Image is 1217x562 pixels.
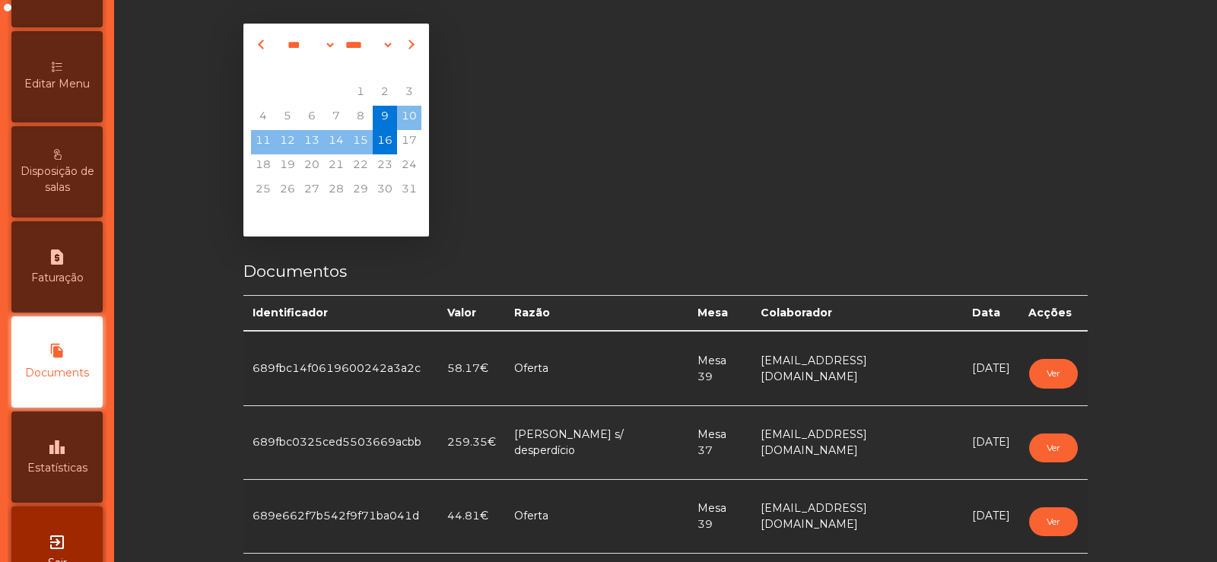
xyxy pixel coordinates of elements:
[397,57,421,81] div: Su
[324,106,348,130] span: 7
[336,33,394,56] select: Select year
[300,106,324,130] div: Wednesday, August 6, 2025
[278,33,336,56] select: Select month
[300,179,324,203] span: 27
[963,296,1019,332] th: Data
[243,260,1088,283] h4: Documentos
[373,106,397,130] div: Saturday, August 9, 2025
[25,365,89,381] span: Documents
[688,331,752,405] td: Mesa 39
[397,154,421,179] div: Sunday, August 24, 2025
[963,479,1019,553] td: [DATE]
[275,81,300,106] div: Tuesday, July 29, 2025
[251,106,275,130] span: 4
[251,179,275,203] span: 25
[1029,433,1078,462] button: Ver
[324,179,348,203] span: 28
[348,179,373,203] span: 29
[505,479,688,553] td: Oferta
[397,179,421,203] span: 31
[324,179,348,203] div: Thursday, August 28, 2025
[251,179,275,203] div: Monday, August 25, 2025
[300,57,324,81] div: We
[251,154,275,179] span: 18
[31,270,84,286] span: Faturação
[397,106,421,130] span: 10
[688,405,752,479] td: Mesa 37
[348,203,373,227] div: Friday, September 5, 2025
[348,154,373,179] div: Friday, August 22, 2025
[505,331,688,405] td: Oferta
[397,81,421,106] span: 3
[275,203,300,227] div: Tuesday, September 2, 2025
[243,331,438,405] td: 689fbc14f0619600242a3a2c
[438,331,505,405] td: 58.17€
[373,81,397,106] div: Saturday, August 2, 2025
[48,533,66,551] i: exit_to_app
[348,81,373,106] span: 1
[300,130,324,154] span: 13
[251,81,275,106] div: Monday, July 28, 2025
[438,296,505,332] th: Valor
[373,154,397,179] div: Saturday, August 23, 2025
[275,130,300,154] div: Tuesday, August 12, 2025
[324,106,348,130] div: Thursday, August 7, 2025
[251,57,275,81] div: Mo
[397,154,421,179] span: 24
[688,479,752,553] td: Mesa 39
[751,331,963,405] td: [EMAIL_ADDRESS][DOMAIN_NAME]
[397,179,421,203] div: Sunday, August 31, 2025
[300,130,324,154] div: Wednesday, August 13, 2025
[324,130,348,154] div: Thursday, August 14, 2025
[48,248,66,266] i: request_page
[373,130,397,154] div: Saturday, August 16, 2025
[373,179,397,203] div: Saturday, August 30, 2025
[300,203,324,227] div: Wednesday, September 3, 2025
[348,130,373,154] div: Friday, August 15, 2025
[251,130,275,154] span: 11
[348,106,373,130] div: Friday, August 8, 2025
[275,179,300,203] div: Tuesday, August 26, 2025
[243,479,438,553] td: 689e662f7b542f9f71ba041d
[688,296,752,332] th: Mesa
[1019,296,1088,332] th: Acções
[348,154,373,179] span: 22
[397,130,421,154] div: Sunday, August 17, 2025
[438,479,505,553] td: 44.81€
[243,405,438,479] td: 689fbc0325ced5503669acbb
[373,179,397,203] span: 30
[275,130,300,154] span: 12
[373,203,397,227] div: Saturday, September 6, 2025
[324,81,348,106] div: Thursday, July 31, 2025
[324,57,348,81] div: Th
[348,130,373,154] span: 15
[1029,507,1078,536] button: Ver
[963,405,1019,479] td: [DATE]
[324,154,348,179] div: Thursday, August 21, 2025
[348,179,373,203] div: Friday, August 29, 2025
[373,106,397,130] span: 9
[751,479,963,553] td: [EMAIL_ADDRESS][DOMAIN_NAME]
[373,81,397,106] span: 2
[751,296,963,332] th: Colaborador
[751,405,963,479] td: [EMAIL_ADDRESS][DOMAIN_NAME]
[505,296,688,332] th: Razão
[438,405,505,479] td: 259.35€
[397,81,421,106] div: Sunday, August 3, 2025
[275,106,300,130] div: Tuesday, August 5, 2025
[15,164,99,195] span: Disposição de salas
[300,154,324,179] div: Wednesday, August 20, 2025
[324,130,348,154] span: 14
[300,154,324,179] span: 20
[300,106,324,130] span: 6
[397,106,421,130] div: Sunday, August 10, 2025
[300,81,324,106] div: Wednesday, July 30, 2025
[324,203,348,227] div: Thursday, September 4, 2025
[348,81,373,106] div: Friday, August 1, 2025
[348,106,373,130] span: 8
[48,438,66,456] i: leaderboard
[373,154,397,179] span: 23
[251,154,275,179] div: Monday, August 18, 2025
[251,106,275,130] div: Monday, August 4, 2025
[275,154,300,179] div: Tuesday, August 19, 2025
